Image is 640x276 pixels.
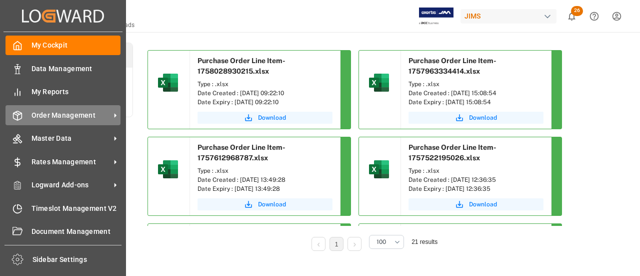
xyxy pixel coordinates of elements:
[197,98,332,107] div: Date Expiry : [DATE] 09:22:10
[5,59,120,78] a: Data Management
[469,200,497,209] span: Download
[419,8,453,25] img: Exertis%20JAM%20-%20Email%20Logo.jpg_1722504956.jpg
[32,254,122,265] span: Sidebar Settings
[408,184,543,193] div: Date Expiry : [DATE] 12:36:35
[408,175,543,184] div: Date Created : [DATE] 12:36:35
[460,7,560,26] button: JIMS
[197,175,332,184] div: Date Created : [DATE] 13:49:28
[583,5,605,28] button: Help Center
[5,82,120,102] a: My Reports
[31,157,110,167] span: Rates Management
[408,166,543,175] div: Type : .xlsx
[408,98,543,107] div: Date Expiry : [DATE] 15:08:54
[197,184,332,193] div: Date Expiry : [DATE] 13:49:28
[31,226,121,237] span: Document Management
[197,80,332,89] div: Type : .xlsx
[369,235,404,249] button: open menu
[156,157,180,181] img: microsoft-excel-2019--v1.png
[31,40,121,51] span: My Cockpit
[411,238,437,245] span: 21 results
[197,89,332,98] div: Date Created : [DATE] 09:22:10
[31,133,110,144] span: Master Data
[560,5,583,28] button: show 26 new notifications
[31,203,121,214] span: Timeslot Management V2
[367,157,391,181] img: microsoft-excel-2019--v1.png
[408,89,543,98] div: Date Created : [DATE] 15:08:54
[5,198,120,218] a: Timeslot Management V2
[408,80,543,89] div: Type : .xlsx
[258,113,286,122] span: Download
[5,36,120,55] a: My Cockpit
[197,112,332,124] button: Download
[156,71,180,95] img: microsoft-excel-2019--v1.png
[197,198,332,210] button: Download
[469,113,497,122] span: Download
[31,110,110,121] span: Order Management
[367,71,391,95] img: microsoft-excel-2019--v1.png
[408,143,496,162] span: Purchase Order Line Item-1757522195026.xlsx
[197,57,285,75] span: Purchase Order Line Item-1758028930215.xlsx
[329,237,343,251] li: 1
[408,57,496,75] span: Purchase Order Line Item-1757963334414.xlsx
[376,237,386,246] span: 100
[31,87,121,97] span: My Reports
[408,112,543,124] button: Download
[31,180,110,190] span: Logward Add-ons
[311,237,325,251] li: Previous Page
[197,166,332,175] div: Type : .xlsx
[335,241,338,248] a: 1
[460,9,556,24] div: JIMS
[571,6,583,16] span: 26
[197,143,285,162] span: Purchase Order Line Item-1757612968787.xlsx
[5,222,120,241] a: Document Management
[408,198,543,210] button: Download
[347,237,361,251] li: Next Page
[258,200,286,209] span: Download
[31,64,121,74] span: Data Management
